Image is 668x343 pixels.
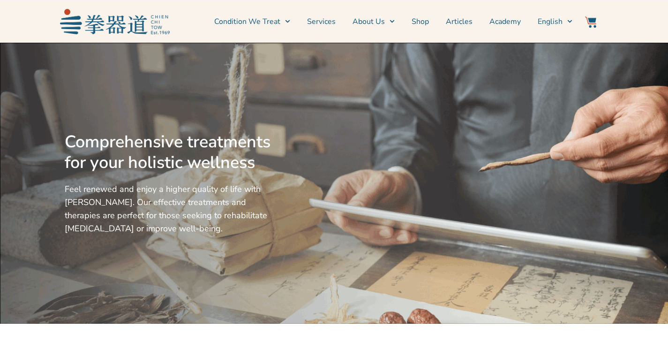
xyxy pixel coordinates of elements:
a: English [538,10,572,33]
a: Shop [412,10,429,33]
a: Condition We Treat [214,10,290,33]
p: Feel renewed and enjoy a higher quality of life with [PERSON_NAME]. Our effective treatments and ... [65,183,275,235]
span: English [538,16,563,27]
a: Articles [446,10,473,33]
img: Website Icon-03 [585,16,596,28]
a: Academy [489,10,521,33]
h2: Comprehensive treatments for your holistic wellness [65,132,275,173]
nav: Menu [174,10,573,33]
a: Services [307,10,336,33]
a: About Us [353,10,395,33]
